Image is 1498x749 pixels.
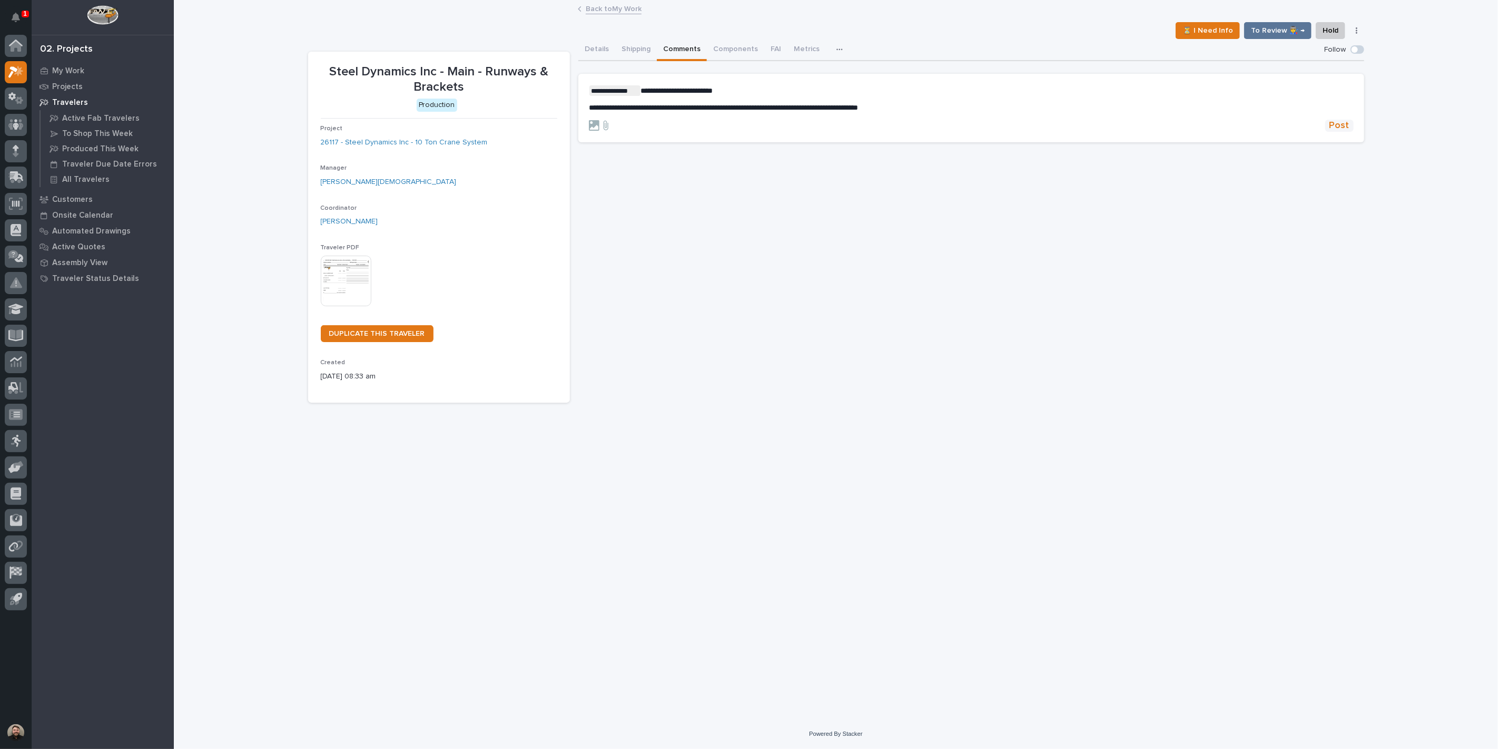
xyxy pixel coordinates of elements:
p: [DATE] 08:33 am [321,371,557,382]
a: Produced This Week [41,141,174,156]
button: Details [578,39,615,61]
a: All Travelers [41,172,174,187]
a: Active Quotes [32,239,174,255]
p: Follow [1325,45,1346,54]
button: ⏳ I Need Info [1176,22,1240,39]
span: Post [1329,120,1349,132]
span: Coordinator [321,205,357,211]
p: Steel Dynamics Inc - Main - Runways & Brackets [321,64,557,95]
p: Traveler Due Date Errors [62,160,157,169]
span: To Review 👨‍🏭 → [1251,24,1305,37]
a: Onsite Calendar [32,207,174,223]
a: [PERSON_NAME][DEMOGRAPHIC_DATA] [321,177,457,188]
p: Produced This Week [62,144,139,154]
p: My Work [52,66,84,76]
p: Traveler Status Details [52,274,139,284]
a: Travelers [32,94,174,110]
button: FAI [764,39,787,61]
a: [PERSON_NAME] [321,216,378,227]
a: DUPLICATE THIS TRAVELER [321,325,433,342]
p: Travelers [52,98,88,108]
span: Traveler PDF [321,245,360,251]
span: Manager [321,165,347,171]
p: To Shop This Week [62,129,133,139]
p: Automated Drawings [52,227,131,236]
a: Powered By Stacker [809,731,862,737]
button: Notifications [5,6,27,28]
p: Assembly View [52,258,107,268]
button: Shipping [615,39,657,61]
span: Hold [1323,24,1338,37]
a: Active Fab Travelers [41,111,174,125]
a: Assembly View [32,255,174,270]
a: 26117 - Steel Dynamics Inc - 10 Ton Crane System [321,137,488,148]
span: Created [321,359,346,366]
button: Comments [657,39,707,61]
p: Onsite Calendar [52,211,113,220]
a: To Shop This Week [41,126,174,141]
p: 1 [23,10,27,17]
span: Project [321,125,343,132]
span: DUPLICATE THIS TRAVELER [329,330,425,337]
button: Hold [1316,22,1345,39]
button: To Review 👨‍🏭 → [1244,22,1312,39]
p: Active Quotes [52,242,105,252]
div: Notifications1 [13,13,27,30]
button: Metrics [787,39,826,61]
a: Back toMy Work [586,2,642,14]
a: Customers [32,191,174,207]
div: Production [417,99,457,112]
button: users-avatar [5,722,27,744]
span: ⏳ I Need Info [1182,24,1233,37]
p: All Travelers [62,175,110,184]
a: Traveler Due Date Errors [41,157,174,171]
a: My Work [32,63,174,79]
button: Post [1325,120,1354,132]
img: Workspace Logo [87,5,118,25]
p: Customers [52,195,93,205]
button: Components [707,39,764,61]
a: Traveler Status Details [32,270,174,286]
p: Active Fab Travelers [62,114,140,123]
a: Automated Drawings [32,223,174,239]
a: Projects [32,79,174,94]
div: 02. Projects [40,44,93,55]
p: Projects [52,82,83,92]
